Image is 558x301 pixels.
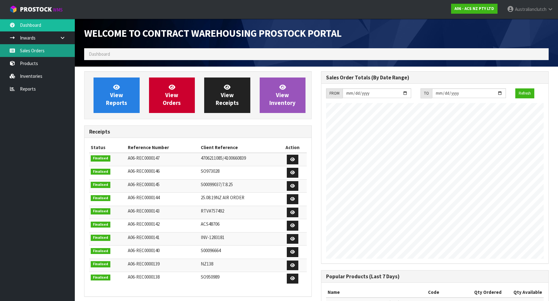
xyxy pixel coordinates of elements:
th: Name [326,287,426,297]
span: A06-REC0000141 [128,234,160,240]
small: WMS [53,7,63,13]
span: View Inventory [269,83,296,107]
span: View Orders [163,83,181,107]
th: Client Reference [199,143,279,153]
span: A06-REC0000146 [128,168,160,174]
span: Finalised [91,235,110,241]
span: A06-REC0000142 [128,221,160,227]
span: INV-1283181 [201,234,224,240]
img: cube-alt.png [9,5,17,13]
span: A06-REC0000143 [128,208,160,214]
span: ProStock [20,5,52,13]
span: Finalised [91,222,110,228]
span: Australianclutch [515,6,546,12]
span: NZ138 [201,261,213,267]
span: S00096664 [201,247,221,253]
span: Finalised [91,275,110,281]
a: ViewOrders [149,78,195,113]
h3: Sales Order Totals (By Date Range) [326,75,544,81]
th: Code [426,287,464,297]
h3: Popular Products (Last 7 Days) [326,274,544,280]
span: A06-REC0000145 [128,181,160,187]
button: Refresh [515,88,534,98]
span: A06-REC0000144 [128,195,160,200]
span: A06-REC0000139 [128,261,160,267]
span: SO950989 [201,274,219,280]
h3: Receipts [89,129,307,135]
span: Finalised [91,155,110,162]
th: Qty Available [503,287,544,297]
th: Action [279,143,307,153]
span: Finalised [91,261,110,267]
span: Finalised [91,208,110,214]
span: Finalised [91,248,110,254]
span: Finalised [91,195,110,201]
strong: A06 - ACS NZ PTY LTD [455,6,494,11]
span: Dashboard [89,51,110,57]
span: A06-REC0000138 [128,274,160,280]
a: ViewReports [94,78,140,113]
span: Finalised [91,182,110,188]
div: FROM [326,88,343,98]
span: A06-REC0000147 [128,155,160,161]
div: TO [421,88,432,98]
span: S00099037/7.8.25 [201,181,233,187]
th: Reference Number [126,143,199,153]
a: ViewReceipts [204,78,250,113]
span: View Reports [106,83,127,107]
a: ViewInventory [260,78,306,113]
span: View Receipts [216,83,239,107]
span: Finalised [91,169,110,175]
span: ACS48706 [201,221,219,227]
th: Qty Ordered [464,287,503,297]
span: SO973028 [201,168,219,174]
span: Welcome to Contract Warehousing ProStock Portal [84,27,342,40]
span: RTV#757492 [201,208,224,214]
span: A06-REC0000140 [128,247,160,253]
span: 25.08.19NZ AIR ORDER [201,195,244,200]
th: Status [89,143,126,153]
span: 4706211085/4100660839 [201,155,246,161]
